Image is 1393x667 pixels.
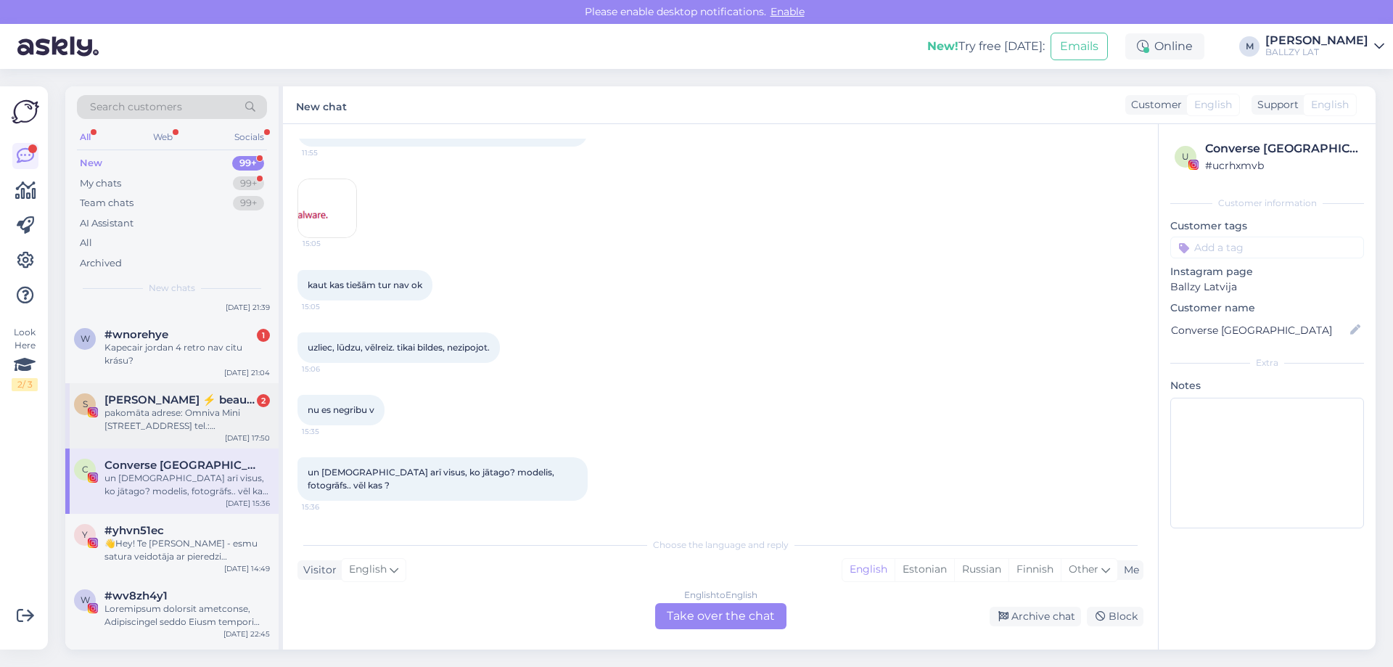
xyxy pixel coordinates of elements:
[80,216,133,231] div: AI Assistant
[895,559,954,581] div: Estonian
[149,282,195,295] span: New chats
[766,5,809,18] span: Enable
[1170,197,1364,210] div: Customer information
[83,398,88,409] span: S
[81,594,90,605] span: w
[308,404,374,415] span: nu es negribu v
[308,279,422,290] span: kaut kas tiešām tur nav ok
[302,301,356,312] span: 15:05
[990,607,1081,626] div: Archive chat
[82,464,89,475] span: C
[927,39,958,53] b: New!
[1069,562,1098,576] span: Other
[80,196,133,210] div: Team chats
[298,179,356,237] img: Attachment
[1087,607,1143,626] div: Block
[1265,35,1384,58] a: [PERSON_NAME]BALLZY LAT
[12,326,38,391] div: Look Here
[226,498,270,509] div: [DATE] 15:36
[1265,35,1368,46] div: [PERSON_NAME]
[1205,157,1360,173] div: # ucrhxmvb
[1170,378,1364,393] p: Notes
[90,99,182,115] span: Search customers
[1170,264,1364,279] p: Instagram page
[104,472,270,498] div: un [DEMOGRAPHIC_DATA] arī visus, ko jātago? modelis, fotogrāfs.. vēl kas ?
[308,467,556,491] span: un [DEMOGRAPHIC_DATA] arī visus, ko jātago? modelis, fotogrāfs.. vēl kas ?
[233,196,264,210] div: 99+
[77,128,94,147] div: All
[954,559,1008,581] div: Russian
[296,95,347,115] label: New chat
[80,236,92,250] div: All
[1125,97,1182,112] div: Customer
[297,562,337,578] div: Visitor
[104,393,255,406] span: Sintija Vizule ⚡️ beauty & lifestyle
[81,333,90,344] span: w
[12,378,38,391] div: 2 / 3
[223,629,270,639] div: [DATE] 22:45
[80,156,102,171] div: New
[224,563,270,574] div: [DATE] 14:49
[231,128,267,147] div: Socials
[104,459,255,472] span: Converse Latvija
[104,328,168,341] span: #wnorehye
[1205,140,1360,157] div: Converse [GEOGRAPHIC_DATA]
[1051,33,1108,60] button: Emails
[226,302,270,313] div: [DATE] 21:39
[302,364,356,375] span: 15:06
[1311,97,1349,112] span: English
[82,529,88,540] span: y
[1118,562,1139,578] div: Me
[104,602,270,629] div: Loremipsum dolorsit ametconse, Adipiscingel seddo Eiusm tempori Utla etdolorem aliquae admi ven q...
[927,38,1045,55] div: Try free [DATE]:
[257,329,270,342] div: 1
[1252,97,1299,112] div: Support
[1194,97,1232,112] span: English
[104,537,270,563] div: 👋Hey! Te [PERSON_NAME] - esmu satura veidotāja ar pieredzi sadarbībās ar zīmoliem kā EHR, Rimi, S...
[233,176,264,191] div: 99+
[1125,33,1204,60] div: Online
[1171,322,1347,338] input: Add name
[80,256,122,271] div: Archived
[302,502,356,512] span: 15:36
[1170,356,1364,369] div: Extra
[302,147,356,158] span: 11:55
[349,562,387,578] span: English
[1008,559,1061,581] div: Finnish
[104,406,270,433] div: pakomāta adrese: Omniva Mini [STREET_ADDRESS] tel.: [PHONE_NUMBER]
[655,603,786,629] div: Take over the chat
[80,176,121,191] div: My chats
[1239,36,1260,57] div: M
[104,341,270,367] div: Kapecair jordan 4 retro nav citu krásu?
[1170,279,1364,295] p: Ballzy Latvija
[308,342,490,353] span: uzliec, lūdzu, vēlreiz. tikai bildes, nezipojot.
[224,367,270,378] div: [DATE] 21:04
[302,426,356,437] span: 15:35
[257,394,270,407] div: 2
[297,539,1143,552] div: Choose the language and reply
[684,589,757,602] div: English to English
[1170,300,1364,316] p: Customer name
[303,238,357,249] span: 15:05
[1170,237,1364,258] input: Add a tag
[1182,151,1189,162] span: u
[1265,46,1368,58] div: BALLZY LAT
[1170,218,1364,234] p: Customer tags
[232,156,264,171] div: 99+
[104,589,168,602] span: #wv8zh4y1
[12,98,39,126] img: Askly Logo
[225,433,270,443] div: [DATE] 17:50
[842,559,895,581] div: English
[150,128,176,147] div: Web
[104,524,164,537] span: #yhvn51ec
